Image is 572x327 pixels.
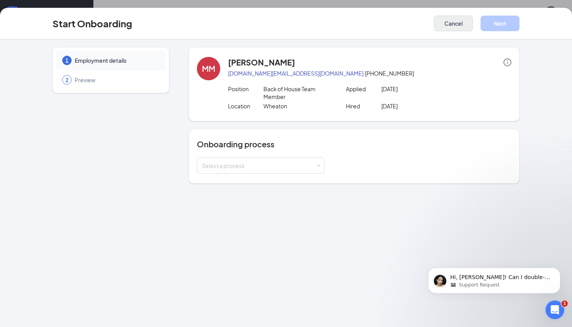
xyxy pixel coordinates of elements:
h4: [PERSON_NAME] [228,57,295,68]
span: 2 [65,76,68,84]
p: Wheaton [263,102,334,110]
p: Position [228,85,263,93]
span: 1 [561,300,568,307]
p: Location [228,102,263,110]
iframe: Intercom notifications message [416,251,572,306]
button: Next [481,16,519,31]
span: info-circle [504,58,511,66]
span: 1 [65,57,68,64]
p: Applied [346,85,381,93]
h4: Onboarding process [197,139,511,150]
p: [DATE] [381,102,452,110]
span: Preview [75,76,158,84]
div: Select a process [202,162,316,170]
span: Employment details [75,57,158,64]
a: [DOMAIN_NAME][EMAIL_ADDRESS][DOMAIN_NAME] [228,70,363,77]
h3: Start Onboarding [53,17,132,30]
p: [DATE] [381,85,452,93]
button: Cancel [434,16,473,31]
p: · [PHONE_NUMBER] [228,69,511,77]
p: Back of House Team Member [263,85,334,101]
div: MM [202,63,215,74]
iframe: Intercom live chat [546,300,564,319]
p: Hired [346,102,381,110]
